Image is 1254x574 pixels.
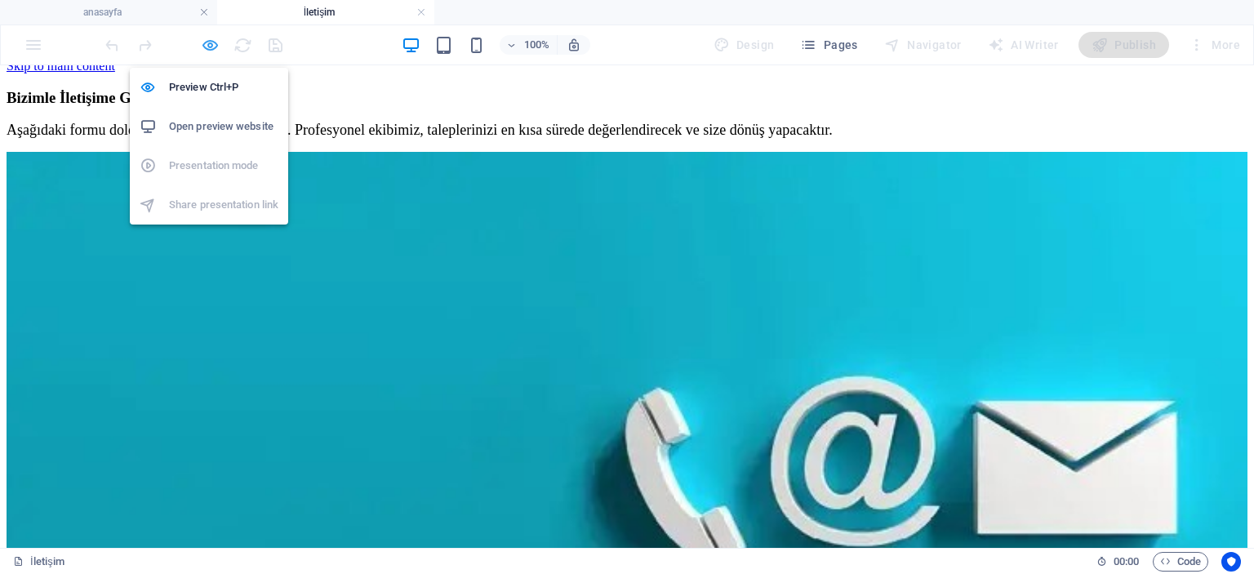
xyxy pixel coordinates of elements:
[13,552,64,572] a: Click to cancel selection. Double-click to open Pages
[800,37,857,53] span: Pages
[524,35,550,55] h6: 100%
[217,3,434,21] h4: İletişim
[1125,555,1127,567] span: :
[169,78,278,97] h6: Preview Ctrl+P
[1221,552,1241,572] button: Usercentrics
[1160,552,1201,572] span: Code
[567,38,581,52] i: On resize automatically adjust zoom level to fit chosen device.
[1153,552,1208,572] button: Code
[500,35,558,55] button: 100%
[707,32,781,58] div: Design (Ctrl+Alt+Y)
[1114,552,1139,572] span: 00 00
[7,56,833,73] span: Aşağıdaki formu doldurarak bize ulaşabilirsiniz. Profesyonel ekibimiz, taleplerinizi en kısa süre...
[7,24,1247,42] h3: Bizimle İletişime Geçin:
[169,117,278,136] h6: Open preview website
[794,32,864,58] button: Pages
